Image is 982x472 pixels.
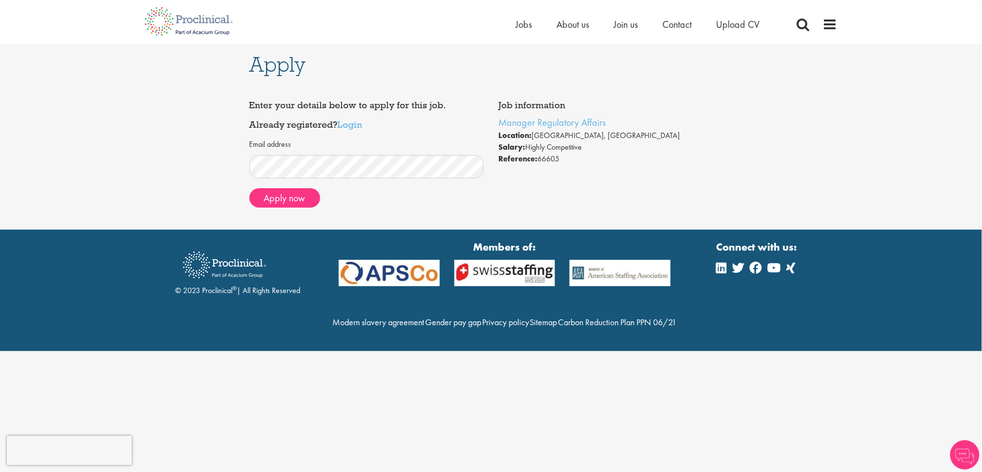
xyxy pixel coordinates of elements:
a: Login [338,118,363,130]
div: © 2023 Proclinical | All Rights Reserved [176,244,301,296]
li: [GEOGRAPHIC_DATA], [GEOGRAPHIC_DATA] [498,130,733,141]
img: APSCo [331,260,447,287]
a: Jobs [515,18,532,31]
img: APSCo [447,260,563,287]
a: Contact [662,18,692,31]
sup: ® [233,284,237,292]
img: Proclinical Recruitment [176,245,273,285]
li: Highly Competitive [498,141,733,153]
a: Upload CV [716,18,759,31]
h4: Job information [498,100,733,110]
strong: Members of: [339,239,671,255]
a: Modern slavery agreement [333,316,425,328]
strong: Location: [498,130,532,140]
a: Privacy policy [482,316,529,328]
button: Apply now [249,188,320,208]
a: Sitemap [530,316,557,328]
a: Join us [614,18,638,31]
a: Manager Regulatory Affairs [498,116,606,129]
label: Email address [249,139,291,150]
iframe: reCAPTCHA [7,436,132,465]
h4: Enter your details below to apply for this job. Already registered? [249,100,484,129]
strong: Salary: [498,142,525,152]
img: APSCo [562,260,678,287]
a: Carbon Reduction Plan PPN 06/21 [558,316,676,328]
span: Apply [249,51,306,78]
strong: Reference: [498,154,537,164]
a: Gender pay gap [425,316,481,328]
a: About us [556,18,589,31]
img: Chatbot [950,440,980,470]
li: 66605 [498,153,733,165]
strong: Connect with us: [716,239,799,255]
